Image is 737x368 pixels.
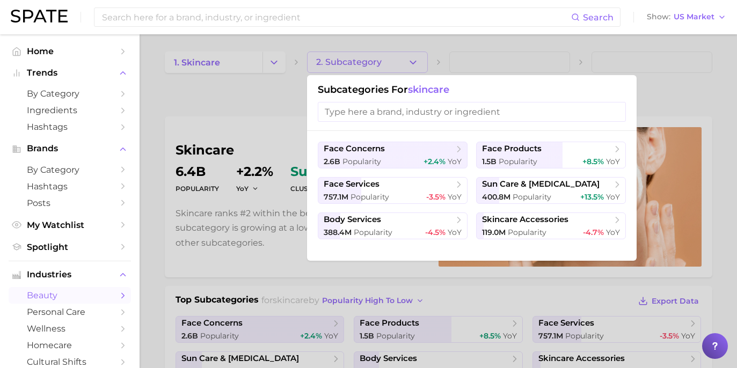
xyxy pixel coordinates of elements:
span: My Watchlist [27,220,113,230]
button: body services388.4m Popularity-4.5% YoY [318,212,468,239]
a: Posts [9,195,131,211]
span: Hashtags [27,122,113,132]
span: YoY [606,157,620,166]
span: personal care [27,307,113,317]
span: Popularity [351,192,389,202]
span: sun care & [MEDICAL_DATA] [482,179,600,189]
a: My Watchlist [9,217,131,233]
span: Popularity [342,157,381,166]
span: YoY [606,192,620,202]
span: 119.0m [482,227,506,237]
a: Hashtags [9,119,131,135]
a: wellness [9,320,131,337]
span: YoY [448,227,462,237]
a: homecare [9,337,131,354]
span: 757.1m [324,192,348,202]
span: by Category [27,89,113,99]
a: Ingredients [9,102,131,119]
span: skincare accessories [482,215,568,225]
span: Hashtags [27,181,113,192]
span: cultural shifts [27,357,113,367]
span: YoY [606,227,620,237]
span: +13.5% [580,192,604,202]
span: Trends [27,68,113,78]
button: face services757.1m Popularity-3.5% YoY [318,177,468,204]
span: face products [482,144,542,154]
span: Popularity [354,227,392,237]
a: personal care [9,304,131,320]
span: 400.8m [482,192,510,202]
span: 2.6b [324,157,340,166]
a: Spotlight [9,239,131,255]
a: by Category [9,161,131,178]
span: face services [324,179,380,189]
span: Spotlight [27,242,113,252]
img: SPATE [11,10,68,23]
button: sun care & [MEDICAL_DATA]400.8m Popularity+13.5% YoY [476,177,626,204]
span: +2.4% [424,157,446,166]
button: face products1.5b Popularity+8.5% YoY [476,142,626,168]
span: beauty [27,290,113,300]
a: beauty [9,287,131,304]
a: Hashtags [9,178,131,195]
span: YoY [448,157,462,166]
button: Industries [9,267,131,283]
span: homecare [27,340,113,350]
span: US Market [674,14,714,20]
button: ShowUS Market [644,10,729,24]
input: Search here for a brand, industry, or ingredient [101,8,571,26]
button: face concerns2.6b Popularity+2.4% YoY [318,142,468,168]
a: by Category [9,85,131,102]
span: Popularity [513,192,551,202]
span: Industries [27,270,113,279]
a: Home [9,43,131,60]
span: -4.7% [583,227,604,237]
span: Posts [27,198,113,208]
input: Type here a brand, industry or ingredient [318,102,626,122]
span: 388.4m [324,227,352,237]
span: body services [324,215,381,225]
span: +8.5% [582,157,604,166]
button: Brands [9,141,131,157]
span: Popularity [508,227,546,237]
span: Brands [27,144,113,153]
span: skincare [408,84,449,95]
span: Popularity [499,157,537,166]
span: 1.5b [482,157,497,166]
button: skincare accessories119.0m Popularity-4.7% YoY [476,212,626,239]
span: by Category [27,165,113,175]
span: Search [583,12,614,23]
h1: Subcategories for [318,84,626,95]
span: YoY [448,192,462,202]
button: Trends [9,65,131,81]
span: wellness [27,323,113,334]
span: Show [647,14,670,20]
span: Home [27,46,113,56]
span: Ingredients [27,105,113,115]
span: -4.5% [425,227,446,237]
span: face concerns [324,144,385,154]
span: -3.5% [426,192,446,202]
